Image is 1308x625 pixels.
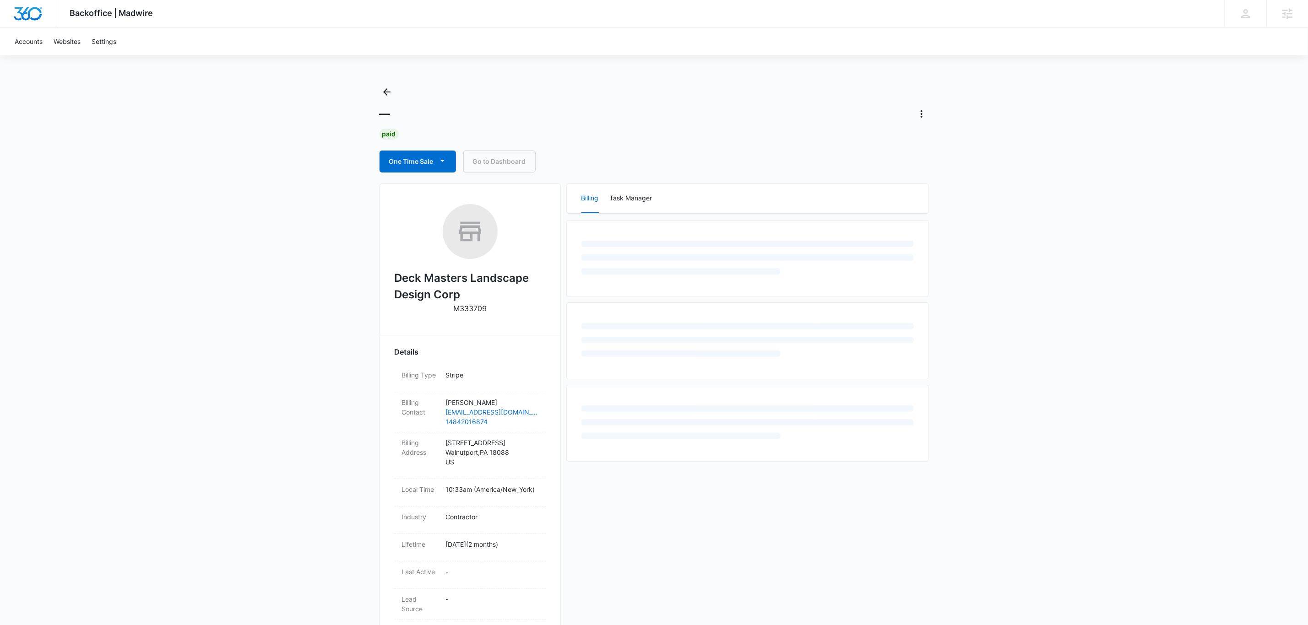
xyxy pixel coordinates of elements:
[402,438,439,457] dt: Billing Address
[395,346,419,357] span: Details
[395,534,546,561] div: Lifetime[DATE](2 months)
[9,27,48,55] a: Accounts
[446,512,538,522] p: Contractor
[395,365,546,392] div: Billing TypeStripe
[463,151,536,172] a: Go to Dashboard
[446,398,538,407] p: [PERSON_NAME]
[402,594,439,614] dt: Lead Source
[402,370,439,380] dt: Billing Type
[395,561,546,589] div: Last Active-
[70,8,153,18] span: Backoffice | Madwire
[402,398,439,417] dt: Billing Contact
[395,589,546,620] div: Lead Source-
[453,303,487,314] p: M333709
[395,432,546,479] div: Billing Address[STREET_ADDRESS]Walnutport,PA 18088US
[380,85,394,99] button: Back
[446,417,538,426] a: 14842016874
[395,392,546,432] div: Billing Contact[PERSON_NAME][EMAIL_ADDRESS][DOMAIN_NAME]14842016874
[446,438,538,467] p: [STREET_ADDRESS] Walnutport , PA 18088 US
[402,567,439,577] dt: Last Active
[610,184,652,213] button: Task Manager
[395,270,546,303] h2: Deck Masters Landscape Design Corp
[446,539,538,549] p: [DATE] ( 2 months )
[380,107,391,121] h1: —
[581,184,599,213] button: Billing
[48,27,86,55] a: Websites
[395,506,546,534] div: IndustryContractor
[446,370,538,380] p: Stripe
[86,27,122,55] a: Settings
[402,512,439,522] dt: Industry
[380,129,399,140] div: Paid
[446,485,538,494] p: 10:33am ( America/New_York )
[402,539,439,549] dt: Lifetime
[380,151,456,172] button: One Time Sale
[446,567,538,577] p: -
[914,107,929,121] button: Actions
[402,485,439,494] dt: Local Time
[446,594,538,604] p: -
[446,407,538,417] a: [EMAIL_ADDRESS][DOMAIN_NAME]
[395,479,546,506] div: Local Time10:33am (America/New_York)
